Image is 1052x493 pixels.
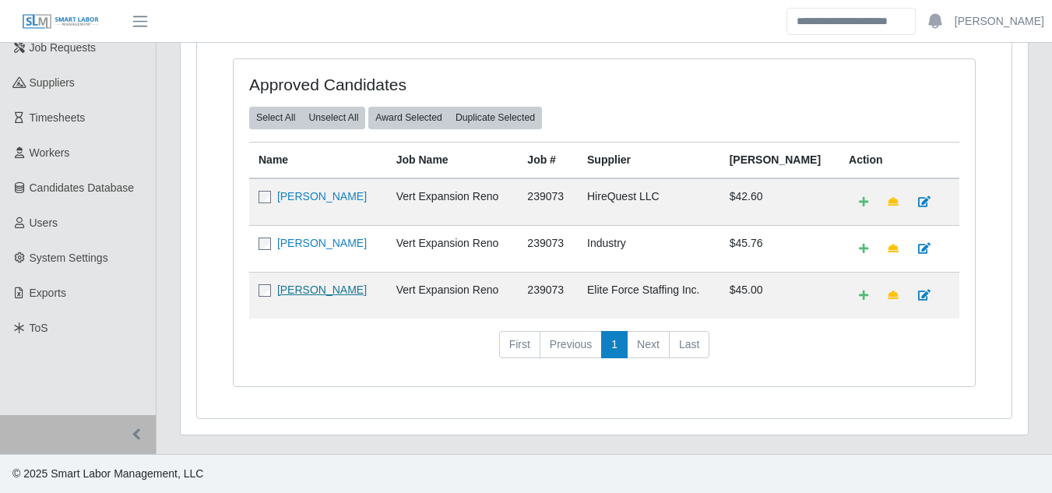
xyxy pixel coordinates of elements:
th: Action [839,142,959,178]
a: Make Team Lead [878,235,909,262]
td: Vert Expansion Reno [387,225,519,272]
span: © 2025 Smart Labor Management, LLC [12,467,203,480]
td: Elite Force Staffing Inc. [578,272,720,319]
span: ToS [30,322,48,334]
td: 239073 [518,178,578,226]
th: Name [249,142,387,178]
a: 1 [601,331,628,359]
a: Add Default Cost Code [849,188,878,216]
span: Candidates Database [30,181,135,194]
img: SLM Logo [22,13,100,30]
button: Select All [249,107,302,129]
span: Exports [30,287,66,299]
span: Timesheets [30,111,86,124]
button: Duplicate Selected [449,107,542,129]
a: [PERSON_NAME] [277,190,367,202]
nav: pagination [249,331,959,372]
button: Unselect All [301,107,365,129]
td: $45.00 [720,272,839,319]
th: Job # [518,142,578,178]
button: Award Selected [368,107,449,129]
span: System Settings [30,252,108,264]
a: Add Default Cost Code [849,235,878,262]
a: Add Default Cost Code [849,282,878,309]
td: Industry [578,225,720,272]
div: bulk actions [249,107,365,129]
a: [PERSON_NAME] [955,13,1044,30]
th: Job Name [387,142,519,178]
input: Search [786,8,916,35]
a: [PERSON_NAME] [277,283,367,296]
span: Job Requests [30,41,97,54]
td: Vert Expansion Reno [387,178,519,226]
td: Vert Expansion Reno [387,272,519,319]
div: bulk actions [368,107,542,129]
a: [PERSON_NAME] [277,237,367,249]
td: $45.76 [720,225,839,272]
span: Workers [30,146,70,159]
th: Supplier [578,142,720,178]
span: Suppliers [30,76,75,89]
a: Make Team Lead [878,188,909,216]
td: HireQuest LLC [578,178,720,226]
a: Make Team Lead [878,282,909,309]
td: $42.60 [720,178,839,226]
th: [PERSON_NAME] [720,142,839,178]
td: 239073 [518,272,578,319]
h4: Approved Candidates [249,75,532,94]
td: 239073 [518,225,578,272]
span: Users [30,217,58,229]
